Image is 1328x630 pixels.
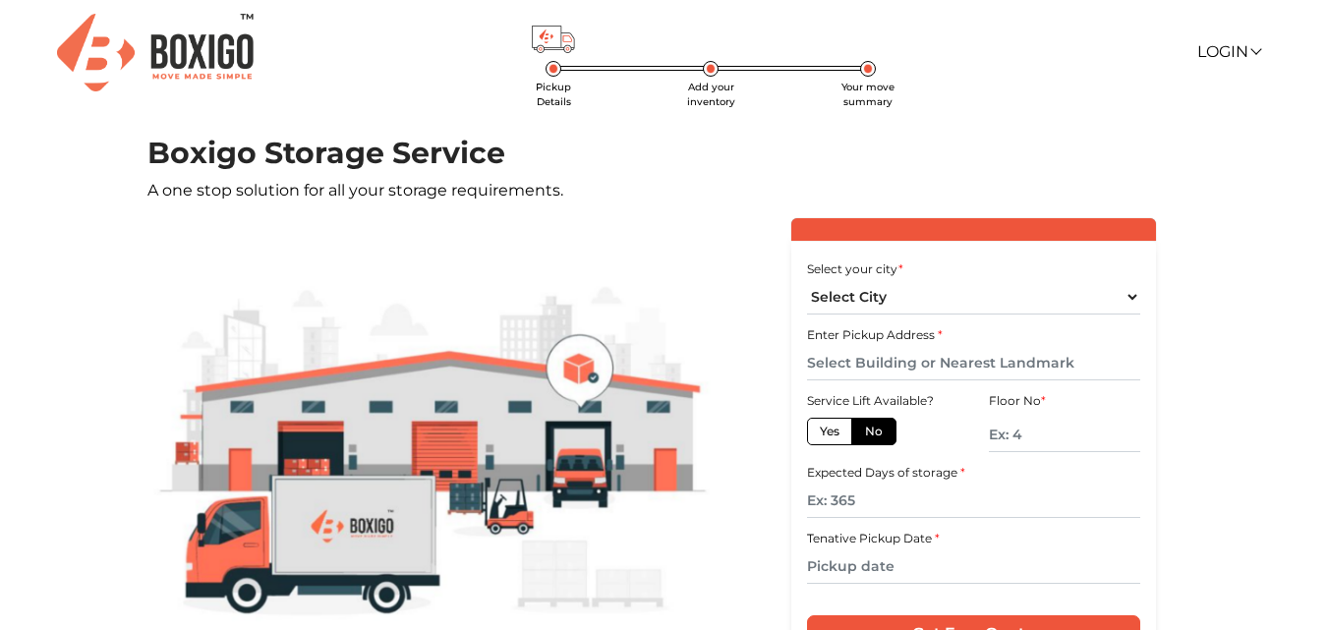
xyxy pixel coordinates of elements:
label: Enter Pickup Address [807,326,943,344]
input: Ex: 4 [989,418,1140,452]
input: Ex: 365 [807,484,1140,518]
span: Pickup Details [536,81,571,108]
label: Floor No [989,392,1046,410]
span: Your move summary [841,81,895,108]
label: Expected Days of storage [807,464,965,482]
p: A one stop solution for all your storage requirements. [147,179,1181,202]
input: Pickup date [807,549,1140,584]
label: Yes [807,418,852,445]
span: Add your inventory [687,81,735,108]
label: Select your city [807,260,903,278]
a: Login [1197,42,1260,61]
input: Select Building or Nearest Landmark [807,346,1140,380]
img: Boxigo [57,14,254,91]
label: Tenative Pickup Date [807,530,940,547]
label: No [851,418,896,445]
h1: Boxigo Storage Service [147,136,1181,171]
label: Service Lift Available? [807,392,934,410]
